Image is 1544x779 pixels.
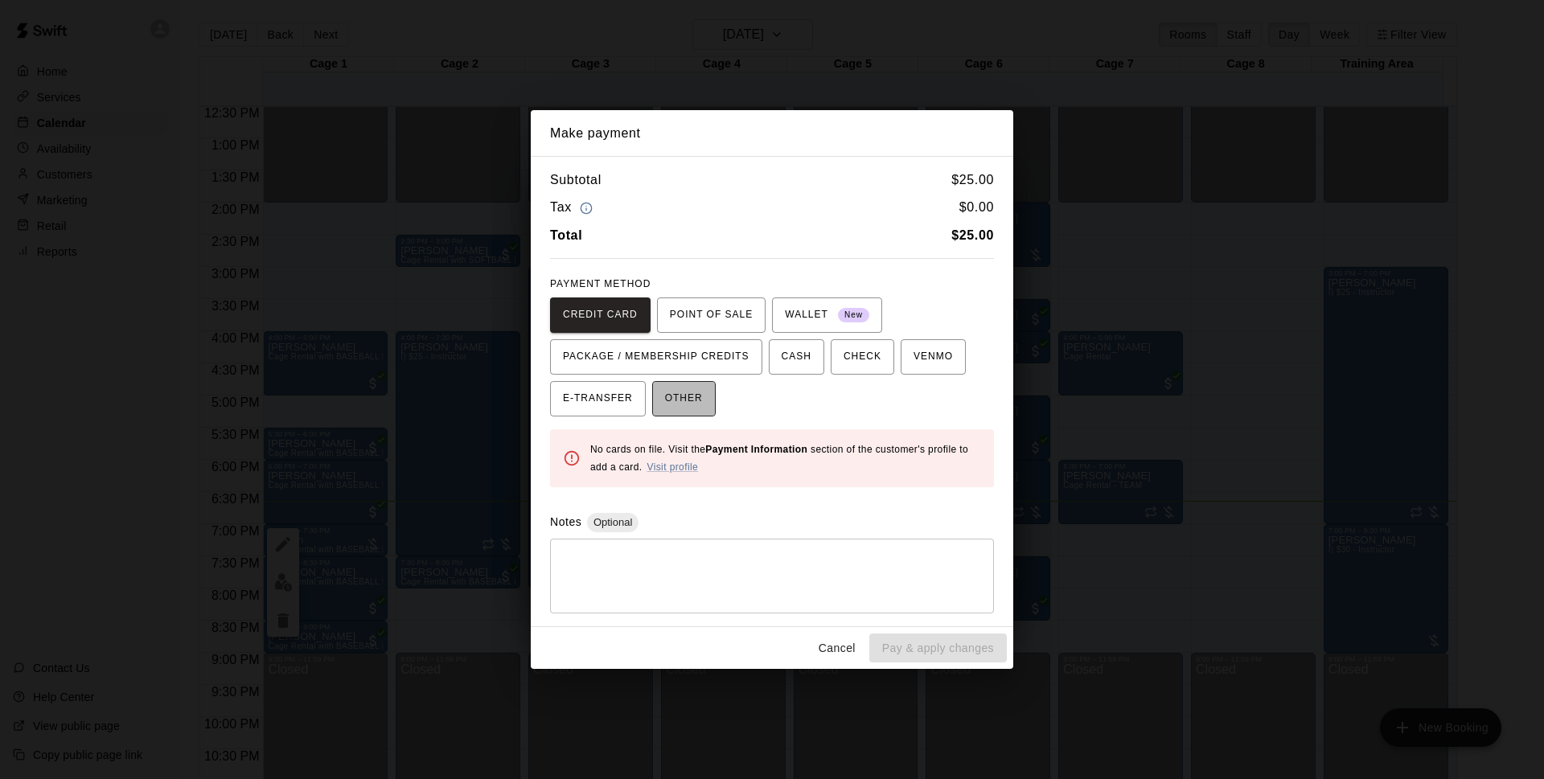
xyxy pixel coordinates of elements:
[550,339,762,375] button: PACKAGE / MEMBERSHIP CREDITS
[657,297,766,333] button: POINT OF SALE
[705,444,807,455] b: Payment Information
[782,344,811,370] span: CASH
[901,339,966,375] button: VENMO
[550,197,597,219] h6: Tax
[844,344,881,370] span: CHECK
[563,302,638,328] span: CREDIT CARD
[550,170,602,191] h6: Subtotal
[550,297,651,333] button: CREDIT CARD
[647,461,698,473] a: Visit profile
[550,228,582,242] b: Total
[665,386,703,412] span: OTHER
[769,339,824,375] button: CASH
[914,344,953,370] span: VENMO
[531,110,1013,157] h2: Make payment
[550,515,581,528] label: Notes
[959,197,994,219] h6: $ 0.00
[550,278,651,289] span: PAYMENT METHOD
[951,170,994,191] h6: $ 25.00
[590,444,968,473] span: No cards on file. Visit the section of the customer's profile to add a card.
[670,302,753,328] span: POINT OF SALE
[772,297,882,333] button: WALLET New
[652,381,716,416] button: OTHER
[951,228,994,242] b: $ 25.00
[587,516,639,528] span: Optional
[831,339,894,375] button: CHECK
[563,344,749,370] span: PACKAGE / MEMBERSHIP CREDITS
[811,633,863,663] button: Cancel
[550,381,646,416] button: E-TRANSFER
[563,386,633,412] span: E-TRANSFER
[785,302,869,328] span: WALLET
[838,305,869,326] span: New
